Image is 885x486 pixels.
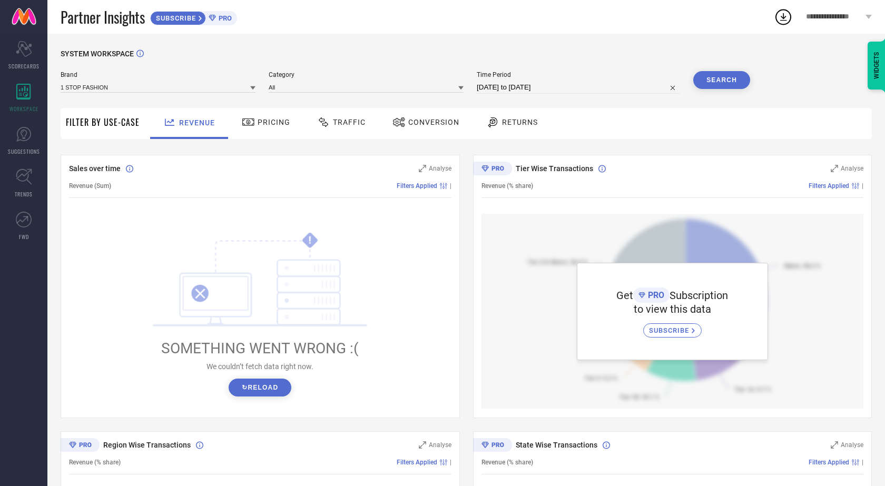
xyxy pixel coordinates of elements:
span: SOMETHING WENT WRONG :( [161,340,359,357]
span: Time Period [477,71,680,78]
span: Revenue (% share) [481,182,533,190]
span: Tier Wise Transactions [516,164,593,173]
span: | [862,182,863,190]
span: SUGGESTIONS [8,147,40,155]
tspan: ! [309,234,311,246]
span: Pricing [258,118,290,126]
span: FWD [19,233,29,241]
svg: Zoom [831,441,838,449]
span: Returns [502,118,538,126]
span: Filter By Use-Case [66,116,140,128]
span: Analyse [429,441,451,449]
input: Select time period [477,81,680,94]
div: Premium [473,438,512,454]
span: SUBSCRIBE [151,14,199,22]
span: State Wise Transactions [516,441,597,449]
span: Revenue (% share) [481,459,533,466]
span: SUBSCRIBE [649,326,692,334]
span: to view this data [634,303,711,315]
span: | [862,459,863,466]
span: Partner Insights [61,6,145,28]
div: Premium [61,438,100,454]
span: We couldn’t fetch data right now. [206,362,313,371]
button: ↻Reload [229,379,291,396]
span: Revenue (% share) [69,459,121,466]
a: SUBSCRIBE [643,315,702,338]
span: Analyse [841,165,863,172]
span: SCORECARDS [8,62,40,70]
span: Analyse [841,441,863,449]
span: Traffic [333,118,366,126]
span: Get [616,289,633,302]
span: Subscription [670,289,728,302]
span: Category [269,71,464,78]
button: Search [693,71,750,89]
span: Filters Applied [397,182,437,190]
span: Revenue [179,118,215,127]
span: Conversion [408,118,459,126]
span: Brand [61,71,255,78]
a: SUBSCRIBEPRO [150,8,237,25]
span: Sales over time [69,164,121,173]
span: SYSTEM WORKSPACE [61,49,134,58]
span: PRO [216,14,232,22]
span: Filters Applied [809,182,849,190]
div: Open download list [774,7,793,26]
span: PRO [645,290,664,300]
span: Analyse [429,165,451,172]
span: Region Wise Transactions [103,441,191,449]
span: WORKSPACE [9,105,38,113]
span: TRENDS [15,190,33,198]
span: | [450,182,451,190]
svg: Zoom [831,165,838,172]
span: Filters Applied [397,459,437,466]
svg: Zoom [419,441,426,449]
span: Revenue (Sum) [69,182,111,190]
span: Filters Applied [809,459,849,466]
div: Premium [473,162,512,177]
svg: Zoom [419,165,426,172]
span: | [450,459,451,466]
